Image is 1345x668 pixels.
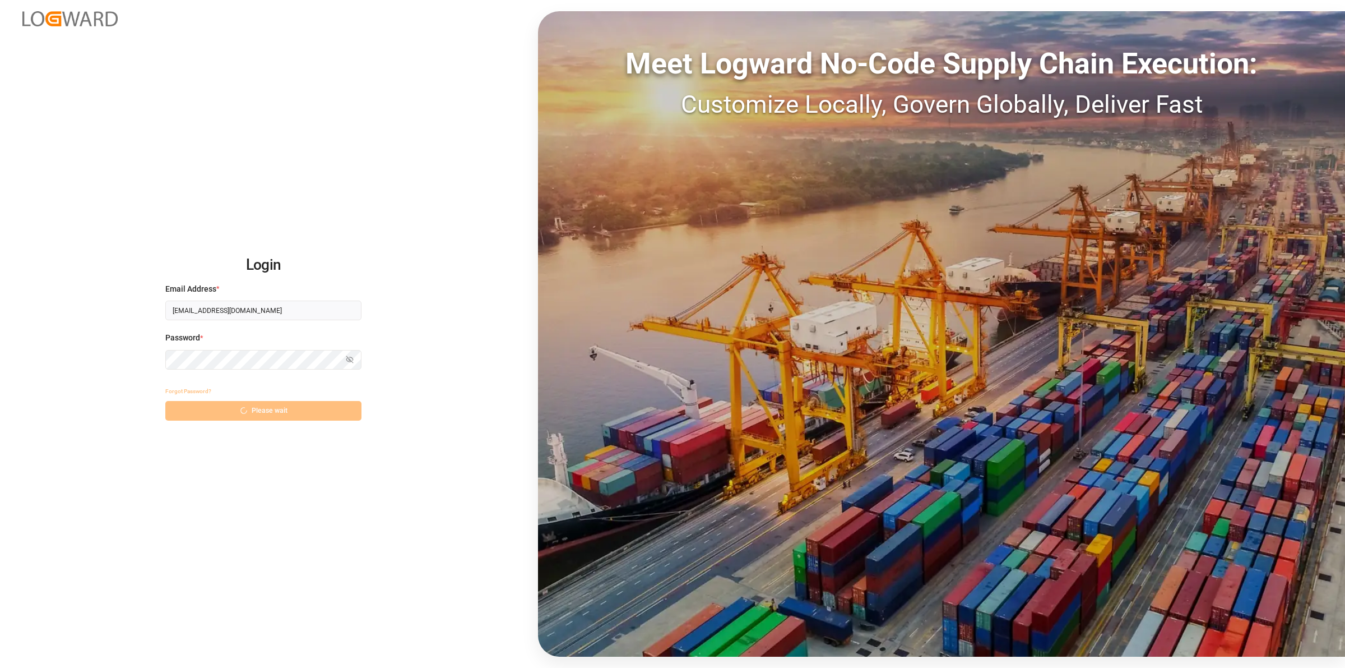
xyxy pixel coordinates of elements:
img: Logward_new_orange.png [22,11,118,26]
input: Enter your email [165,301,361,320]
h2: Login [165,247,361,283]
span: Password [165,332,200,344]
div: Customize Locally, Govern Globally, Deliver Fast [538,86,1345,123]
span: Email Address [165,283,216,295]
div: Meet Logward No-Code Supply Chain Execution: [538,42,1345,86]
